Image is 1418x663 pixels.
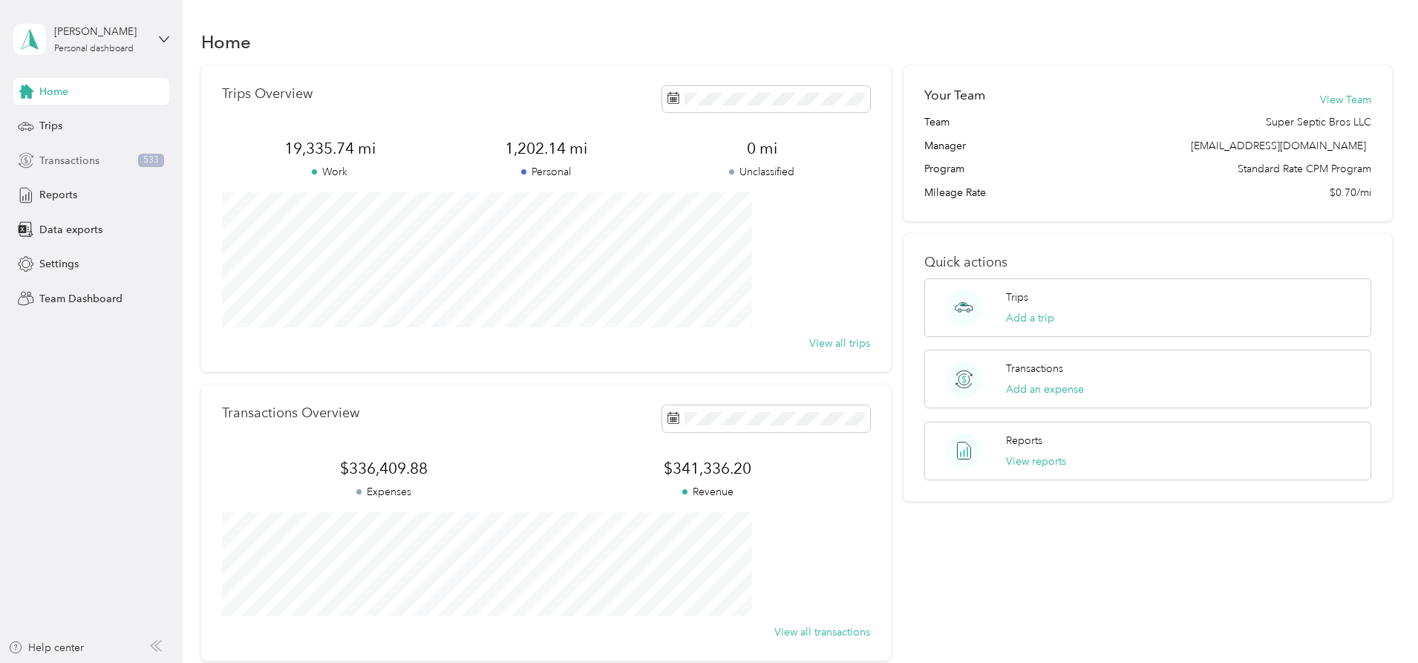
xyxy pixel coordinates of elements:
button: View all transactions [774,624,870,640]
span: Team Dashboard [39,291,122,307]
p: Revenue [546,484,869,500]
h2: Your Team [924,86,985,105]
div: Personal dashboard [54,45,134,53]
span: Data exports [39,222,102,238]
span: Program [924,161,964,177]
p: Trips Overview [222,86,313,102]
p: Expenses [222,484,546,500]
h1: Home [201,34,251,50]
p: Quick actions [924,255,1371,270]
div: [PERSON_NAME] [54,24,147,39]
span: Manager [924,138,966,154]
span: Team [924,114,950,130]
p: Reports [1006,433,1042,448]
span: Mileage Rate [924,185,986,200]
p: Transactions [1006,361,1063,376]
span: 0 mi [654,138,870,159]
span: 533 [138,154,164,167]
span: Settings [39,256,79,272]
span: Standard Rate CPM Program [1238,161,1371,177]
button: View reports [1006,454,1066,469]
span: $0.70/mi [1330,185,1371,200]
button: View all trips [809,336,870,351]
button: Help center [8,640,84,656]
p: Work [222,164,438,180]
p: Trips [1006,290,1028,305]
p: Personal [438,164,654,180]
iframe: Everlance-gr Chat Button Frame [1335,580,1418,663]
span: 1,202.14 mi [438,138,654,159]
span: Home [39,84,68,99]
p: Transactions Overview [222,405,359,421]
button: Add an expense [1006,382,1084,397]
span: $336,409.88 [222,458,546,479]
p: Unclassified [654,164,870,180]
span: Trips [39,118,62,134]
span: Reports [39,187,77,203]
span: $341,336.20 [546,458,869,479]
span: Super Septic Bros LLC [1266,114,1371,130]
span: 19,335.74 mi [222,138,438,159]
button: Add a trip [1006,310,1054,326]
span: Transactions [39,153,99,169]
span: [EMAIL_ADDRESS][DOMAIN_NAME] [1191,140,1366,152]
button: View Team [1320,92,1371,108]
